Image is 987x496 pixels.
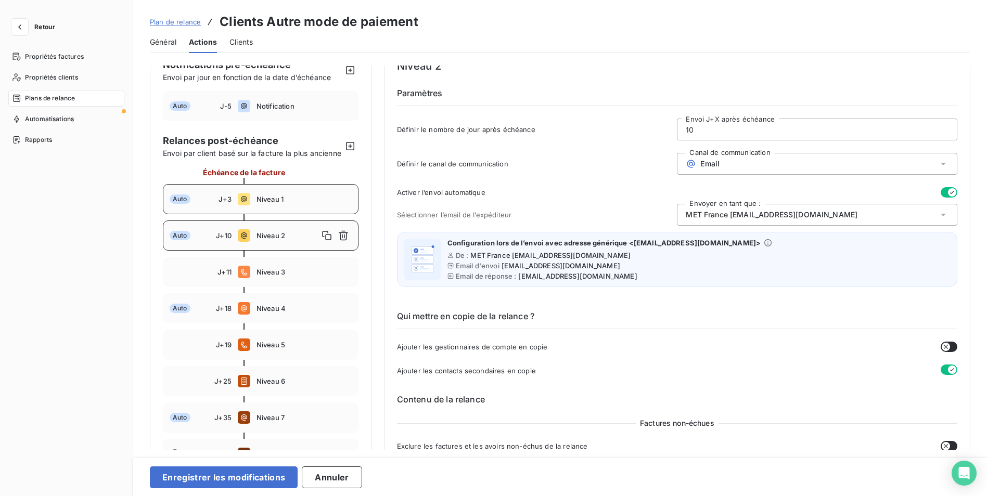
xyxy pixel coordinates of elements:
[8,69,124,86] a: Propriétés clients
[25,52,84,61] span: Propriétés factures
[189,37,217,47] span: Actions
[25,73,78,82] span: Propriétés clients
[397,211,677,219] span: Sélectionner l’email de l’expéditeur
[470,251,631,259] span: MET France [EMAIL_ADDRESS][DOMAIN_NAME]
[397,393,957,406] h6: Contenu de la relance
[518,272,637,280] span: [EMAIL_ADDRESS][DOMAIN_NAME]
[150,466,298,488] button: Enregistrer les modifications
[257,377,352,385] span: Niveau 6
[217,268,232,276] span: J+11
[397,125,677,134] span: Définir le nombre de jour après échéance
[406,243,439,276] img: illustration helper email
[150,37,176,47] span: Général
[214,413,232,422] span: J+35
[397,160,677,168] span: Définir le canal de communication
[397,343,548,351] span: Ajouter les gestionnaires de compte en copie
[8,111,124,127] a: Automatisations
[25,135,52,145] span: Rapports
[216,231,232,240] span: J+10
[203,167,285,178] span: Échéance de la facture
[229,37,253,47] span: Clients
[214,450,232,458] span: J+36
[456,251,469,259] span: De :
[170,413,190,422] span: Auto
[952,461,977,486] div: Open Intercom Messenger
[163,134,342,148] span: Relances post-échéance
[257,413,352,422] span: Niveau 7
[220,102,231,110] span: J-5
[257,102,352,110] span: Notification
[163,148,342,159] span: Envoi par client basé sur la facture la plus ancienne
[302,466,362,488] button: Annuler
[150,17,201,27] a: Plan de relance
[257,195,352,203] span: Niveau 1
[397,310,957,329] h6: Qui mettre en copie de la relance ?
[219,195,231,203] span: J+3
[257,450,352,458] span: Niveau 8
[502,262,620,270] span: [EMAIL_ADDRESS][DOMAIN_NAME]
[8,48,124,65] a: Propriétés factures
[257,268,352,276] span: Niveau 3
[397,188,485,197] span: Activer l’envoi automatique
[257,304,352,312] span: Niveau 4
[25,94,75,103] span: Plans de relance
[220,12,418,31] h3: Clients Autre mode de paiement
[447,239,761,247] span: Configuration lors de l’envoi avec adresse générique <[EMAIL_ADDRESS][DOMAIN_NAME]>
[8,132,124,148] a: Rapports
[686,210,857,220] span: MET France [EMAIL_ADDRESS][DOMAIN_NAME]
[397,58,957,74] h4: Niveau 2
[214,377,232,385] span: J+25
[700,160,720,168] span: Email
[216,341,232,349] span: J+19
[170,101,190,111] span: Auto
[8,90,124,107] a: Plans de relance
[257,231,318,240] span: Niveau 2
[456,262,499,270] span: Email d'envoi
[397,87,957,106] h6: Paramètres
[150,18,201,26] span: Plan de relance
[170,304,190,313] span: Auto
[25,114,74,124] span: Automatisations
[163,73,331,82] span: Envoi par jour en fonction de la date d’échéance
[397,442,588,450] span: Exclure les factures et les avoirs non-échus de la relance
[170,194,190,204] span: Auto
[170,231,190,240] span: Auto
[257,341,352,349] span: Niveau 5
[8,19,63,35] button: Retour
[636,418,719,428] span: Factures non-échues
[456,272,517,280] span: Email de réponse :
[397,367,536,375] span: Ajouter les contacts secondaires en copie
[34,24,55,30] span: Retour
[216,304,232,312] span: J+18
